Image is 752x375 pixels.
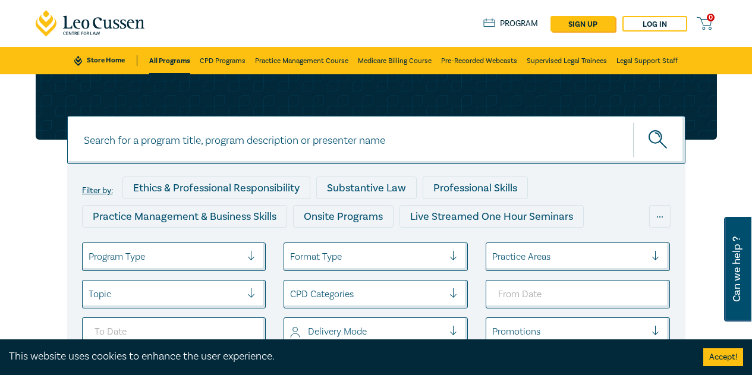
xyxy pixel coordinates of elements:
input: select [290,325,292,338]
input: select [290,250,292,263]
label: Filter by: [82,186,113,196]
span: 0 [707,14,715,21]
span: Can we help ? [731,224,742,314]
input: From Date [486,280,670,308]
a: Program [483,18,539,29]
div: Ethics & Professional Responsibility [122,177,310,199]
div: Professional Skills [423,177,528,199]
a: sign up [550,16,615,31]
div: ... [649,205,671,228]
a: Store Home [74,55,137,66]
a: Practice Management Course [255,47,348,74]
a: Log in [622,16,687,31]
a: CPD Programs [200,47,246,74]
div: This website uses cookies to enhance the user experience. [9,349,685,364]
div: Live Streamed Conferences and Intensives [82,234,306,256]
input: select [492,325,495,338]
div: Live Streamed One Hour Seminars [399,205,584,228]
a: Medicare Billing Course [358,47,432,74]
a: Supervised Legal Trainees [527,47,607,74]
a: All Programs [149,47,190,74]
input: Search for a program title, program description or presenter name [67,116,685,164]
input: select [290,288,292,301]
div: Live Streamed Practical Workshops [312,234,501,256]
a: Legal Support Staff [616,47,678,74]
input: select [492,250,495,263]
input: select [89,288,91,301]
div: Practice Management & Business Skills [82,205,287,228]
div: Substantive Law [316,177,417,199]
div: Onsite Programs [293,205,394,228]
input: select [89,250,91,263]
a: Pre-Recorded Webcasts [441,47,517,74]
button: Accept cookies [703,348,743,366]
input: To Date [82,317,266,346]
